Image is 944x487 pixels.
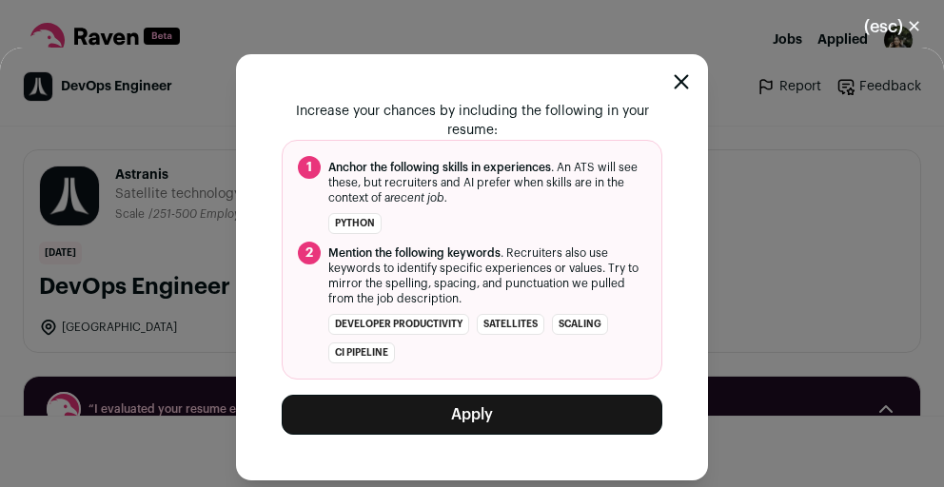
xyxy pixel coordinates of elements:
[841,6,944,48] button: Close modal
[328,314,469,335] li: developer productivity
[674,74,689,89] button: Close modal
[552,314,608,335] li: scaling
[328,162,551,173] span: Anchor the following skills in experiences
[282,395,662,435] button: Apply
[282,102,662,140] p: Increase your chances by including the following in your resume:
[477,314,544,335] li: satellites
[298,156,321,179] span: 1
[328,160,646,205] span: . An ATS will see these, but recruiters and AI prefer when skills are in the context of a
[328,247,501,259] span: Mention the following keywords
[328,342,395,363] li: CI pipeline
[390,192,447,204] i: recent job.
[328,245,646,306] span: . Recruiters also use keywords to identify specific experiences or values. Try to mirror the spel...
[328,213,382,234] li: Python
[298,242,321,264] span: 2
